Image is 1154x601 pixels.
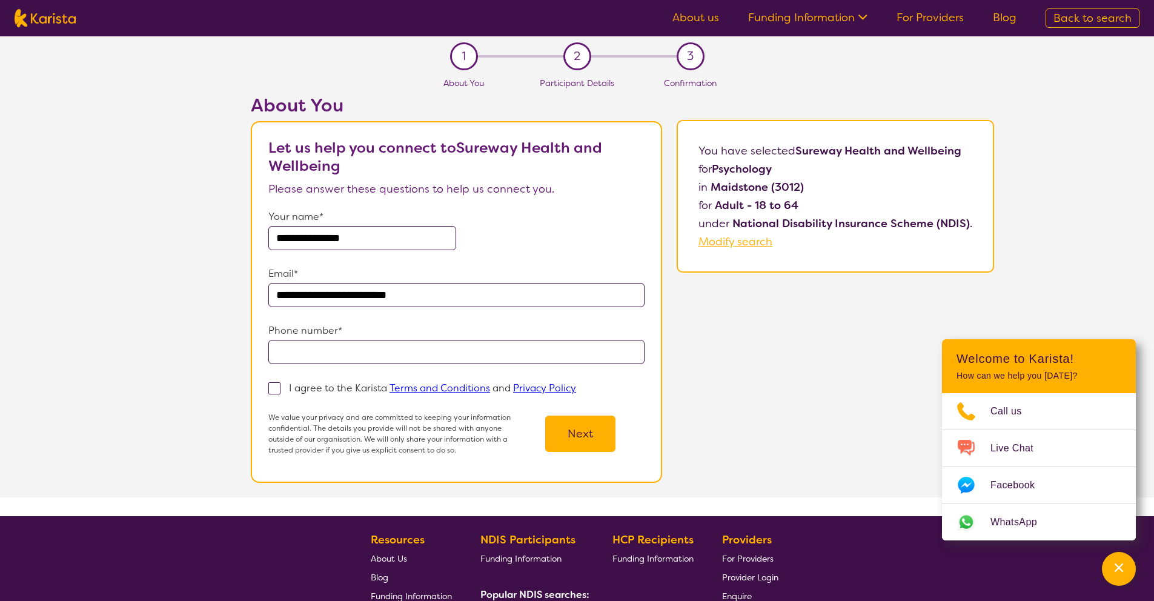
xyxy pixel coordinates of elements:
[268,180,645,198] p: Please answer these questions to help us connect you.
[990,513,1052,531] span: WhatsApp
[897,10,964,25] a: For Providers
[268,208,645,226] p: Your name*
[990,439,1048,457] span: Live Chat
[698,142,972,251] p: You have selected
[574,47,580,65] span: 2
[942,504,1136,540] a: Web link opens in a new tab.
[289,382,576,394] p: I agree to the Karista and
[371,568,452,586] a: Blog
[711,180,804,194] b: Maidstone (3012)
[480,553,562,564] span: Funding Information
[268,412,517,456] p: We value your privacy and are committed to keeping your information confidential. The details you...
[513,382,576,394] a: Privacy Policy
[443,78,484,88] span: About You
[545,416,615,452] button: Next
[712,162,772,176] b: Psychology
[722,533,772,547] b: Providers
[1053,11,1132,25] span: Back to search
[698,160,972,178] p: for
[480,588,589,601] b: Popular NDIS searches:
[957,371,1121,381] p: How can we help you [DATE]?
[990,476,1049,494] span: Facebook
[732,216,970,231] b: National Disability Insurance Scheme (NDIS)
[1046,8,1139,28] a: Back to search
[371,533,425,547] b: Resources
[942,339,1136,540] div: Channel Menu
[371,572,388,583] span: Blog
[748,10,867,25] a: Funding Information
[722,549,778,568] a: For Providers
[1102,552,1136,586] button: Channel Menu
[993,10,1016,25] a: Blog
[540,78,614,88] span: Participant Details
[672,10,719,25] a: About us
[722,568,778,586] a: Provider Login
[722,572,778,583] span: Provider Login
[480,533,575,547] b: NDIS Participants
[612,553,694,564] span: Funding Information
[480,549,585,568] a: Funding Information
[268,322,645,340] p: Phone number*
[371,549,452,568] a: About Us
[698,178,972,196] p: in
[698,214,972,233] p: under .
[612,549,694,568] a: Funding Information
[957,351,1121,366] h2: Welcome to Karista!
[612,533,694,547] b: HCP Recipients
[698,196,972,214] p: for
[251,95,662,116] h2: About You
[371,553,407,564] span: About Us
[715,198,798,213] b: Adult - 18 to 64
[990,402,1036,420] span: Call us
[942,393,1136,540] ul: Choose channel
[390,382,490,394] a: Terms and Conditions
[795,144,961,158] b: Sureway Health and Wellbeing
[268,138,602,176] b: Let us help you connect to Sureway Health and Wellbeing
[722,553,774,564] span: For Providers
[462,47,466,65] span: 1
[664,78,717,88] span: Confirmation
[15,9,76,27] img: Karista logo
[268,265,645,283] p: Email*
[698,234,772,249] a: Modify search
[687,47,694,65] span: 3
